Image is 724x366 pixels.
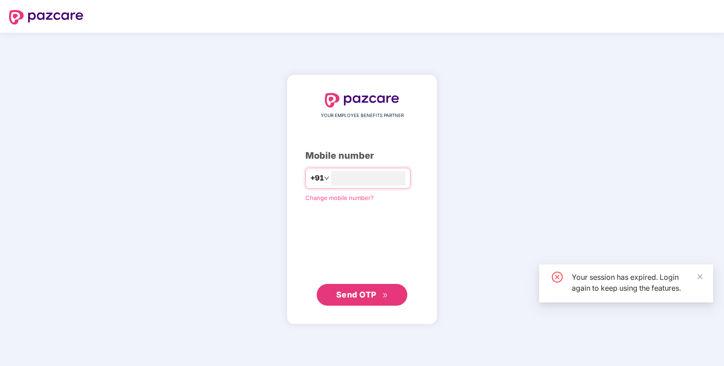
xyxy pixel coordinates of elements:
[321,112,404,119] span: YOUR EMPLOYEE BENEFITS PARTNER
[310,172,324,184] span: +91
[572,272,702,293] div: Your session has expired. Login again to keep using the features.
[305,194,374,201] a: Change mobile number?
[336,290,376,299] span: Send OTP
[552,272,563,283] span: close-circle
[325,93,399,107] img: logo
[305,149,419,163] div: Mobile number
[382,293,388,298] span: double-right
[697,273,703,280] span: close
[317,284,407,306] button: Send OTPdouble-right
[324,176,329,181] span: down
[9,10,83,24] img: logo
